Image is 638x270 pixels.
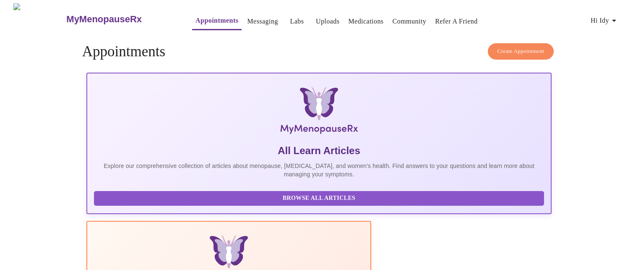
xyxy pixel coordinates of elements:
img: MyMenopauseRx Logo [13,3,65,35]
button: Messaging [244,13,281,30]
h4: Appointments [82,43,556,60]
button: Hi Idy [587,12,622,29]
a: MyMenopauseRx [65,5,175,34]
button: Appointments [192,12,242,30]
button: Create Appointment [488,43,554,60]
a: Uploads [316,16,340,27]
button: Labs [284,13,310,30]
a: Appointments [195,15,238,26]
button: Refer a Friend [432,13,481,30]
button: Community [389,13,430,30]
span: Browse All Articles [102,193,536,204]
a: Community [393,16,427,27]
button: Browse All Articles [94,191,544,206]
h5: All Learn Articles [94,144,544,157]
a: Browse All Articles [94,194,547,201]
button: Medications [345,13,387,30]
span: Hi Idy [591,15,619,26]
a: Messaging [247,16,278,27]
button: Uploads [312,13,343,30]
span: Create Appointment [497,47,544,56]
img: MyMenopauseRx Logo [164,87,474,137]
h3: MyMenopauseRx [66,14,142,25]
p: Explore our comprehensive collection of articles about menopause, [MEDICAL_DATA], and women's hea... [94,162,544,178]
a: Medications [348,16,383,27]
a: Labs [290,16,304,27]
a: Refer a Friend [435,16,478,27]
